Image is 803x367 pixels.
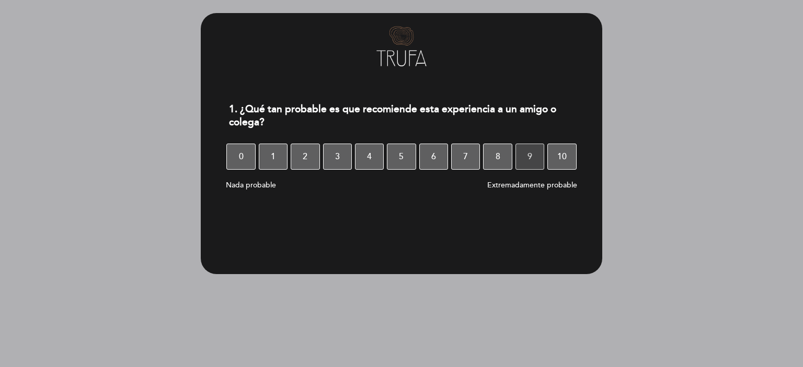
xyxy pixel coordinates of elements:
button: 10 [547,144,576,170]
span: 3 [335,142,340,171]
span: 5 [399,142,404,171]
button: 2 [291,144,319,170]
span: 4 [367,142,372,171]
span: 9 [527,142,532,171]
span: 10 [557,142,567,171]
button: 3 [323,144,352,170]
span: 0 [239,142,244,171]
button: 0 [226,144,255,170]
span: Extremadamente probable [487,181,577,190]
button: 7 [451,144,480,170]
span: 8 [496,142,500,171]
button: 4 [355,144,384,170]
button: 8 [483,144,512,170]
button: 5 [387,144,416,170]
span: 2 [303,142,307,171]
button: 1 [259,144,288,170]
span: 1 [271,142,276,171]
span: 6 [431,142,436,171]
button: 9 [515,144,544,170]
img: header_1755800513.png [365,23,438,69]
button: 6 [419,144,448,170]
span: 7 [463,142,468,171]
span: Nada probable [226,181,276,190]
div: 1. ¿Qué tan probable es que recomiende esta experiencia a un amigo o colega? [221,97,582,135]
